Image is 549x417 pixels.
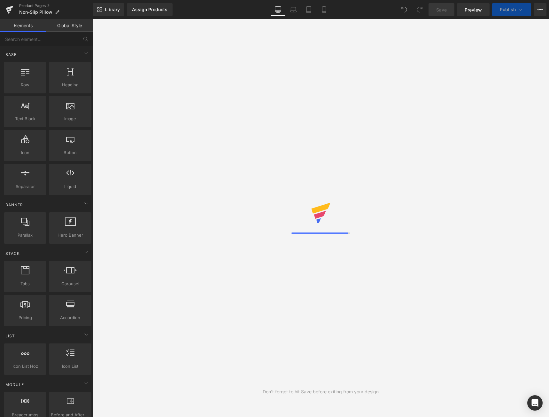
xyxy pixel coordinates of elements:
a: Product Pages [19,3,93,8]
span: Button [51,149,89,156]
a: Tablet [301,3,316,16]
span: Library [105,7,120,12]
a: Desktop [270,3,286,16]
span: Accordion [51,314,89,321]
span: Icon List [51,363,89,370]
button: Redo [413,3,426,16]
span: Base [5,51,17,58]
span: Stack [5,250,20,256]
button: More [534,3,546,16]
span: Save [436,6,447,13]
span: Icon [6,149,44,156]
span: Separator [6,183,44,190]
span: Preview [465,6,482,13]
a: Laptop [286,3,301,16]
span: Carousel [51,280,89,287]
span: Module [5,382,25,388]
div: Open Intercom Messenger [527,395,543,411]
span: Banner [5,202,24,208]
a: New Library [93,3,124,16]
span: Heading [51,82,89,88]
span: Non-Slip Pillow [19,10,52,15]
span: Hero Banner [51,232,89,239]
span: Image [51,115,89,122]
a: Global Style [46,19,93,32]
span: List [5,333,16,339]
span: Liquid [51,183,89,190]
a: Preview [457,3,490,16]
span: Icon List Hoz [6,363,44,370]
div: Assign Products [132,7,167,12]
div: Don't forget to hit Save before exiting from your design [263,388,379,395]
span: Publish [500,7,516,12]
a: Mobile [316,3,332,16]
span: Pricing [6,314,44,321]
button: Undo [398,3,411,16]
span: Row [6,82,44,88]
span: Text Block [6,115,44,122]
button: Publish [492,3,531,16]
span: Parallax [6,232,44,239]
span: Tabs [6,280,44,287]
